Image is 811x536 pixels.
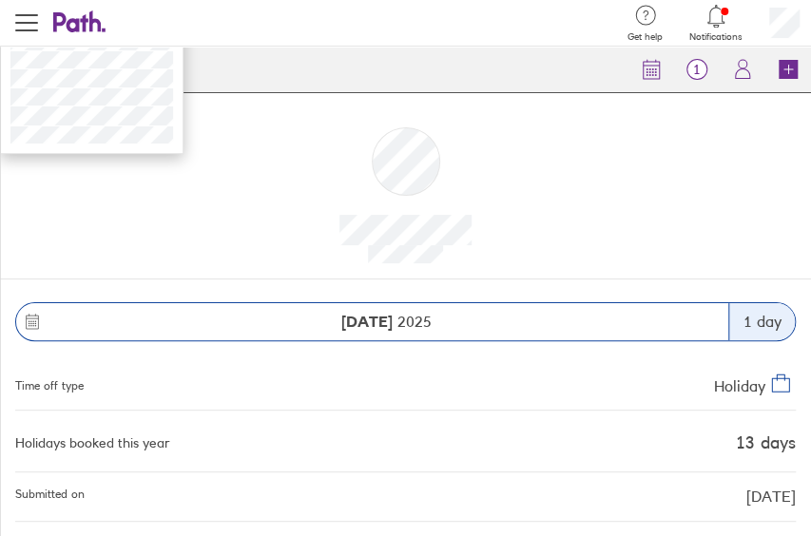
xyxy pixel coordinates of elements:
[341,312,393,331] strong: [DATE]
[689,3,743,43] a: Notifications
[689,31,743,43] span: Notifications
[736,433,796,453] div: 13 days
[15,435,170,450] div: Holidays booked this year
[674,62,720,77] span: 1
[15,488,85,505] span: Submitted on
[674,47,720,92] a: 1
[628,31,663,43] span: Get help
[714,375,765,394] span: Holiday
[728,303,795,340] div: 1 day
[15,372,84,394] div: Time off type
[341,313,432,330] span: 2025
[746,488,796,505] span: [DATE]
